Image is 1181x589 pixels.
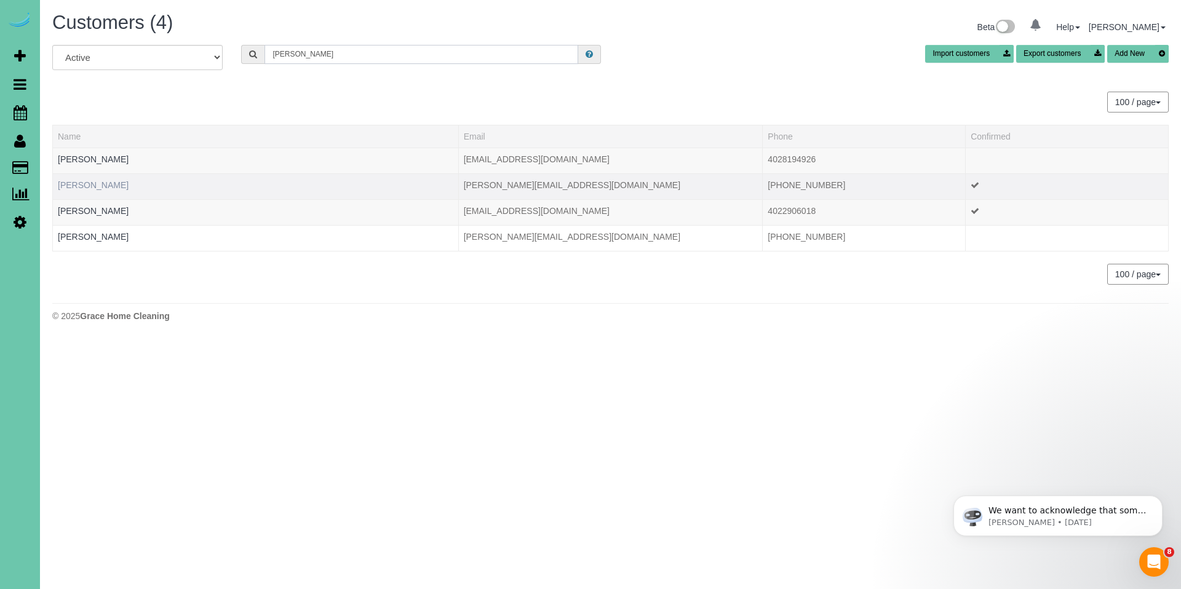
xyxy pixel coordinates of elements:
div: Tags [58,217,453,220]
a: [PERSON_NAME] [58,232,129,242]
td: Phone [763,225,966,251]
div: © 2025 [52,310,1169,322]
td: Email [458,173,763,199]
iframe: Intercom notifications message [935,470,1181,556]
td: Confirmed [966,148,1169,173]
td: Email [458,199,763,225]
p: Message from Ellie, sent 6d ago [54,47,212,58]
div: Tags [58,191,453,194]
td: Phone [763,199,966,225]
td: Name [53,225,459,251]
strong: Grace Home Cleaning [80,311,170,321]
input: Search customers ... [264,45,578,64]
nav: Pagination navigation [1108,92,1169,113]
button: 100 / page [1107,92,1169,113]
img: Automaid Logo [7,12,32,30]
a: [PERSON_NAME] [58,180,129,190]
span: 8 [1164,547,1174,557]
td: Name [53,148,459,173]
button: Add New [1107,45,1169,63]
td: Confirmed [966,225,1169,251]
nav: Pagination navigation [1108,264,1169,285]
iframe: Intercom live chat [1139,547,1169,577]
img: New interface [995,20,1015,36]
div: Tags [58,243,453,246]
th: Phone [763,125,966,148]
td: Email [458,148,763,173]
td: Confirmed [966,199,1169,225]
span: We want to acknowledge that some users may be experiencing lag or slower performance in our softw... [54,36,212,204]
span: Customers (4) [52,12,173,33]
th: Confirmed [966,125,1169,148]
button: Import customers [925,45,1014,63]
th: Email [458,125,763,148]
a: Help [1056,22,1080,32]
a: [PERSON_NAME] [1089,22,1166,32]
div: Tags [58,165,453,168]
td: Name [53,173,459,199]
button: Export customers [1016,45,1105,63]
td: Phone [763,148,966,173]
td: Confirmed [966,173,1169,199]
a: Beta [977,22,1016,32]
td: Name [53,199,459,225]
a: [PERSON_NAME] [58,154,129,164]
th: Name [53,125,459,148]
a: [PERSON_NAME] [58,206,129,216]
button: 100 / page [1107,264,1169,285]
td: Phone [763,173,966,199]
td: Email [458,225,763,251]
